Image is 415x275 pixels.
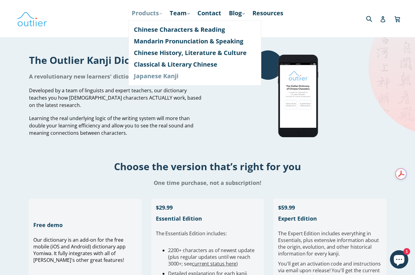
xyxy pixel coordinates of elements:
[278,204,295,211] span: $59.99
[29,73,203,80] h1: A revolutionary new learners' dictionary for Yomiwa!
[156,215,259,222] h3: Essential Edition
[134,24,256,35] a: Chinese Characters & Reading
[156,230,227,237] span: The Essentials Edition includes:
[365,12,381,25] input: Search
[278,215,382,222] h3: Expert Edition
[134,70,256,82] a: Japanese Kanji
[29,87,201,108] span: Developed by a team of linguists and expert teachers, our dictionary teaches you how [DEMOGRAPHIC...
[167,8,193,19] a: Team
[192,260,236,267] a: current status here
[388,250,410,270] inbox-online-store-chat: Shopify online store chat
[249,8,286,19] a: Resources
[33,237,126,263] span: Our dictionary is an add-on for the free mobile (iOS and Android) dictionary app Yomiwa. It fully...
[168,247,255,267] span: 2200+ characters as of newest update (plus regular updates until we reach 3000+; see )
[29,115,193,136] span: Learning the real underlying logic of the writing system will more than double your learning effi...
[29,53,203,67] h1: The Outlier Kanji Dictionary
[156,204,173,211] span: $29.99
[185,19,230,30] a: Course Login
[226,8,248,19] a: Blog
[134,59,256,70] a: Classical & Literary Chinese
[17,10,47,28] img: Outlier Linguistics
[33,221,137,229] h3: Free demo
[194,8,224,19] a: Contact
[134,47,256,59] a: Chinese History, Literature & Culture
[278,230,379,257] span: verything in Essentials, plus extensive information about the origin, evolution, and other histor...
[134,35,256,47] a: Mandarin Pronunciation & Speaking
[129,8,165,19] a: Products
[278,230,344,237] span: The Expert Edition includes e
